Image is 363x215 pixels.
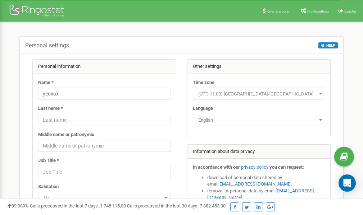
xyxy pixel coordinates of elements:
span: English [195,115,323,125]
label: Name * [38,79,54,86]
span: 99,989% [7,203,29,209]
span: Calls processed in the last 7 days : [30,203,126,209]
label: Salutation [38,183,59,190]
span: Mr. [41,193,168,203]
div: Open Intercom Messenger [339,174,356,192]
label: Last name * [38,105,63,112]
span: (UTC-11:00) Pacific/Midway [193,88,325,100]
label: Time zone [193,79,214,86]
li: removal of personal data by email , [207,188,325,201]
a: privacy policy [241,164,268,170]
input: Job Title [38,166,171,178]
u: 1 745 115,00 [100,203,126,209]
h5: Personal settings [25,42,69,49]
label: Job Title * [38,157,59,164]
span: Log Out [344,9,356,13]
li: download of personal data shared by email , [207,174,325,188]
input: Last name [38,114,171,126]
label: Language [193,105,213,112]
span: Profile settings [307,9,329,13]
span: English [193,114,325,126]
u: 7 382 453,00 [200,203,226,209]
span: Calls processed in the last 30 days : [127,203,226,209]
button: HELP [318,42,338,48]
div: Information about data privacy [187,145,331,159]
span: (UTC-11:00) Pacific/Midway [195,89,323,99]
div: Personal information [33,60,176,74]
label: Middle name or patronymic [38,131,94,138]
span: Referral program [267,9,291,13]
div: Other settings [187,60,331,74]
strong: In accordance with our [193,164,240,170]
span: Mr. [38,192,171,204]
strong: you can request: [269,164,304,170]
input: Middle name or patronymic [38,140,171,152]
a: [EMAIL_ADDRESS][DOMAIN_NAME] [218,181,291,187]
input: Name [38,88,171,100]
